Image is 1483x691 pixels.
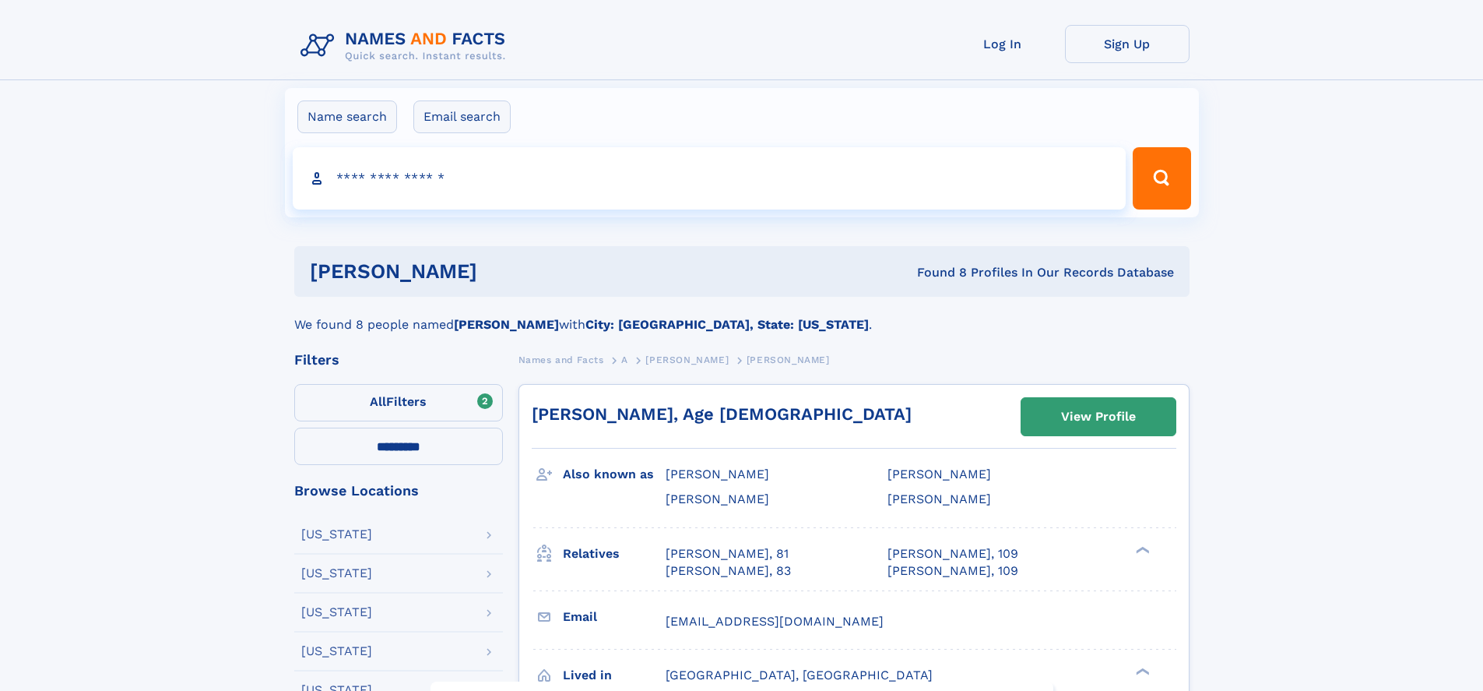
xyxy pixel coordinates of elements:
[1061,399,1136,435] div: View Profile
[666,492,769,506] span: [PERSON_NAME]
[297,100,397,133] label: Name search
[887,492,991,506] span: [PERSON_NAME]
[645,354,729,365] span: [PERSON_NAME]
[645,350,729,369] a: [PERSON_NAME]
[294,384,503,421] label: Filters
[563,461,666,488] h3: Also known as
[532,404,912,424] a: [PERSON_NAME], Age [DEMOGRAPHIC_DATA]
[621,354,628,365] span: A
[1132,666,1151,676] div: ❯
[666,467,769,481] span: [PERSON_NAME]
[294,484,503,498] div: Browse Locations
[310,262,698,281] h1: [PERSON_NAME]
[301,528,372,541] div: [US_STATE]
[666,545,789,562] a: [PERSON_NAME], 81
[563,604,666,630] h3: Email
[413,100,511,133] label: Email search
[666,614,884,629] span: [EMAIL_ADDRESS][DOMAIN_NAME]
[585,317,869,332] b: City: [GEOGRAPHIC_DATA], State: [US_STATE]
[294,297,1190,334] div: We found 8 people named with .
[666,562,791,580] a: [PERSON_NAME], 83
[1065,25,1190,63] a: Sign Up
[621,350,628,369] a: A
[454,317,559,332] b: [PERSON_NAME]
[747,354,830,365] span: [PERSON_NAME]
[301,606,372,619] div: [US_STATE]
[294,25,518,67] img: Logo Names and Facts
[887,467,991,481] span: [PERSON_NAME]
[1021,398,1176,435] a: View Profile
[294,353,503,367] div: Filters
[563,662,666,689] h3: Lived in
[697,264,1174,281] div: Found 8 Profiles In Our Records Database
[518,350,604,369] a: Names and Facts
[293,147,1126,210] input: search input
[301,567,372,580] div: [US_STATE]
[301,645,372,658] div: [US_STATE]
[666,668,933,682] span: [GEOGRAPHIC_DATA], [GEOGRAPHIC_DATA]
[887,545,1018,562] a: [PERSON_NAME], 109
[1133,147,1190,210] button: Search Button
[563,541,666,567] h3: Relatives
[1132,545,1151,555] div: ❯
[370,394,386,409] span: All
[887,562,1018,580] a: [PERSON_NAME], 109
[940,25,1065,63] a: Log In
